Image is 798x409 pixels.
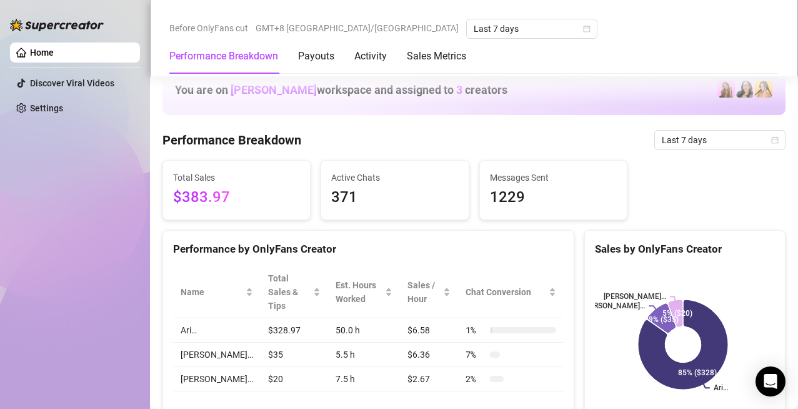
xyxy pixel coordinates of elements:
[717,80,735,98] img: Ari
[354,49,387,64] div: Activity
[173,367,261,391] td: [PERSON_NAME]…
[173,241,564,258] div: Performance by OnlyFans Creator
[490,171,617,184] span: Messages Sent
[466,285,546,299] span: Chat Conversion
[400,367,458,391] td: $2.67
[755,80,772,98] img: Jocelyn
[181,285,243,299] span: Name
[474,19,590,38] span: Last 7 days
[169,19,248,38] span: Before OnlyFans cut
[466,323,486,337] span: 1 %
[30,48,54,58] a: Home
[456,83,462,96] span: 3
[400,266,458,318] th: Sales / Hour
[169,49,278,64] div: Performance Breakdown
[583,25,591,33] span: calendar
[604,292,666,301] text: [PERSON_NAME]…
[771,136,779,144] span: calendar
[466,372,486,386] span: 2 %
[331,186,458,210] span: 371
[328,343,400,367] td: 5.5 h
[261,266,328,318] th: Total Sales & Tips
[756,366,786,396] div: Open Intercom Messenger
[261,343,328,367] td: $35
[336,278,382,306] div: Est. Hours Worked
[173,171,300,184] span: Total Sales
[175,83,507,97] h1: You are on workspace and assigned to creators
[458,266,564,318] th: Chat Conversion
[490,186,617,210] span: 1229
[173,343,261,367] td: [PERSON_NAME]…
[298,49,334,64] div: Payouts
[407,49,466,64] div: Sales Metrics
[400,318,458,343] td: $6.58
[407,278,441,306] span: Sales / Hour
[173,186,300,210] span: $383.97
[10,19,104,31] img: logo-BBDzfeDw.svg
[30,103,63,113] a: Settings
[231,83,317,96] span: [PERSON_NAME]
[331,171,458,184] span: Active Chats
[162,131,301,149] h4: Performance Breakdown
[261,367,328,391] td: $20
[173,318,261,343] td: Ari…
[261,318,328,343] td: $328.97
[662,131,778,149] span: Last 7 days
[595,241,775,258] div: Sales by OnlyFans Creator
[328,367,400,391] td: 7.5 h
[583,301,646,310] text: [PERSON_NAME]…
[400,343,458,367] td: $6.36
[256,19,459,38] span: GMT+8 [GEOGRAPHIC_DATA]/[GEOGRAPHIC_DATA]
[30,78,114,88] a: Discover Viral Videos
[268,271,311,313] span: Total Sales & Tips
[328,318,400,343] td: 50.0 h
[466,348,486,361] span: 7 %
[736,80,754,98] img: Sami
[714,384,728,393] text: Ari…
[173,266,261,318] th: Name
